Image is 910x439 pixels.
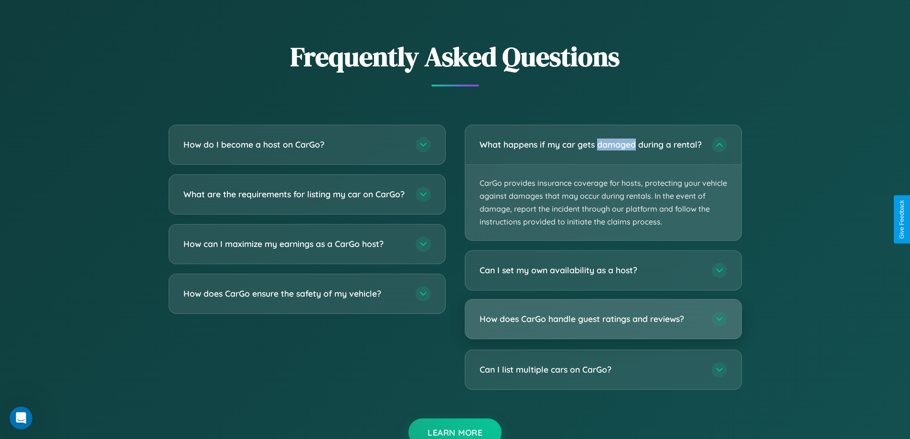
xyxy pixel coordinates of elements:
h3: How do I become a host on CarGo? [183,139,406,150]
h3: How does CarGo handle guest ratings and reviews? [480,313,702,325]
div: Give Feedback [899,200,905,239]
h3: Can I set my own availability as a host? [480,265,702,277]
p: CarGo provides insurance coverage for hosts, protecting your vehicle against damages that may occ... [465,165,741,241]
iframe: Intercom live chat [10,407,32,429]
h3: How does CarGo ensure the safety of my vehicle? [183,288,406,300]
h2: Frequently Asked Questions [169,38,742,75]
h3: What happens if my car gets damaged during a rental? [480,139,702,150]
h3: What are the requirements for listing my car on CarGo? [183,188,406,200]
h3: Can I list multiple cars on CarGo? [480,364,702,376]
h3: How can I maximize my earnings as a CarGo host? [183,238,406,250]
